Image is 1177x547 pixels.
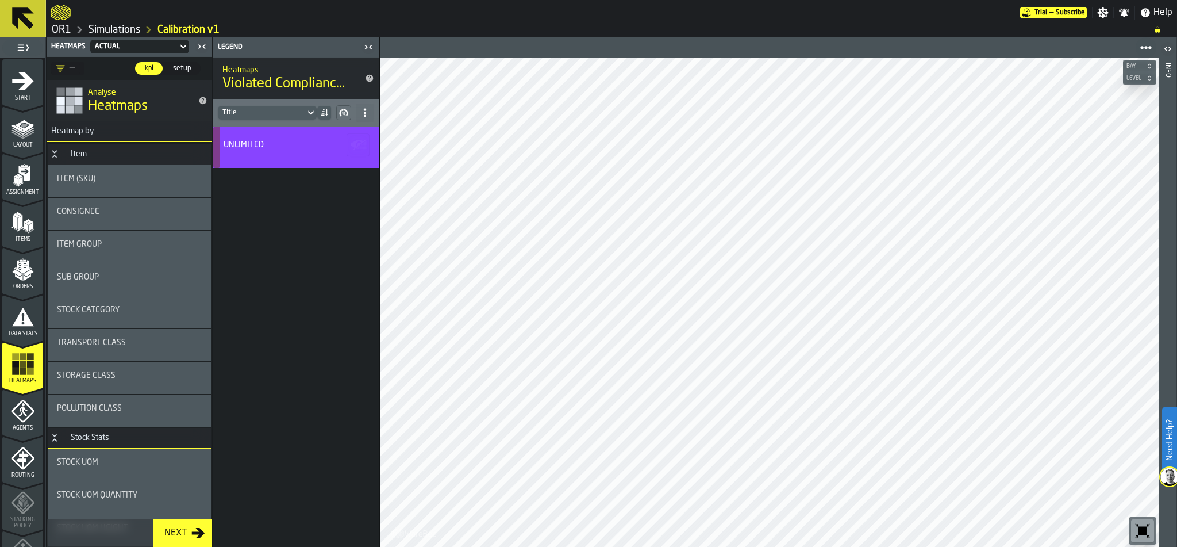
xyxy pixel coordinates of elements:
[48,433,61,442] button: Button-Stock Stats-open
[88,40,191,53] div: DropdownMenuValue-f5ae6773-c980-4ea5-8dee-8f1bbddcc2de
[2,284,43,290] span: Orders
[57,491,137,500] span: Stock UOM Quantity
[2,331,43,337] span: Data Stats
[57,458,202,467] div: Title
[168,63,195,74] span: setup
[48,198,211,230] div: stat-Consignee
[95,43,173,51] div: DropdownMenuValue-f5ae6773-c980-4ea5-8dee-8f1bbddcc2de
[51,62,84,75] div: DropdownMenuValue-
[153,519,212,547] button: button-Next
[1159,37,1176,547] header: Info
[57,404,202,413] div: Title
[48,362,211,394] div: stat-Storage Class
[57,338,126,347] span: Transport Class
[163,62,201,75] label: button-switch-multi-setup
[2,154,43,200] li: menu Assignment
[57,458,98,467] span: Stock UOM
[57,491,202,500] div: Title
[57,174,202,183] div: Title
[224,140,365,150] div: Title
[47,80,212,121] div: title-Heatmaps
[48,481,211,514] div: stat-Stock UOM Quantity
[2,437,43,483] li: menu Routing
[1034,9,1047,17] span: Trial
[57,174,95,183] span: Item (SKU)
[360,40,376,54] label: button-toggle-Close me
[64,433,116,442] div: Stock Stats
[48,231,211,263] div: stat-Item Group
[134,62,163,75] label: button-switch-multi-kpi
[88,86,189,97] h2: Sub Title
[222,63,351,75] h2: Sub Title
[1049,9,1053,17] span: —
[57,240,202,249] div: Title
[1153,6,1172,20] span: Help
[57,404,122,413] span: Pollution Class
[2,236,43,243] span: Items
[89,24,140,36] a: link-to-/wh/i/02d92962-0f11-4133-9763-7cb092bceeef
[48,150,61,159] button: Button-Item-open
[1163,408,1176,472] label: Need Help?
[57,371,202,380] div: Title
[1129,517,1156,545] div: button-toolbar-undefined
[1093,7,1113,18] label: button-toggle-Settings
[48,296,211,328] div: stat-Stock Category
[57,273,202,282] div: Title
[2,142,43,148] span: Layout
[47,121,212,142] h3: title-section-Heatmap by
[48,329,211,361] div: stat-Transport Class
[2,484,43,530] li: menu Stacking Policy
[2,342,43,388] li: menu Heatmaps
[57,371,116,380] span: Storage Class
[1114,7,1134,18] label: button-toggle-Notifications
[213,127,379,168] div: stat-
[57,305,202,315] div: Title
[1133,522,1152,540] svg: Reset zoom and position
[2,248,43,294] li: menu Orders
[51,2,71,23] a: logo-header
[48,395,211,427] div: stat-Pollution Class
[1123,72,1156,84] button: button-
[222,75,351,93] span: Violated Compliance Rules
[218,106,317,120] div: DropdownMenuValue-
[57,338,202,347] div: Title
[2,472,43,479] span: Routing
[164,62,200,75] div: thumb
[1135,6,1177,20] label: button-toggle-Help
[347,133,370,156] button: button-
[157,24,220,36] a: link-to-/wh/i/02d92962-0f11-4133-9763-7cb092bceeef/simulations/3cdbc715-ca2d-42c0-9ef0-a78945f3a283
[56,62,75,75] div: DropdownMenuValue-
[48,263,211,296] div: stat-Sub Group
[57,207,202,216] div: Title
[140,63,158,74] span: kpi
[135,62,163,75] div: thumb
[2,295,43,341] li: menu Data Stats
[48,449,211,481] div: stat-Stock UOM
[48,428,211,449] h3: title-section-Stock Stats
[1056,9,1085,17] span: Subscribe
[57,305,120,315] span: Stock Category
[57,207,99,216] span: Consignee
[57,240,102,249] span: Item Group
[51,43,86,51] span: Heatmaps
[2,189,43,196] span: Assignment
[57,273,99,282] span: Sub Group
[194,40,210,53] label: button-toggle-Close me
[222,109,301,117] div: DropdownMenuValue-
[48,514,211,546] div: stat-Stock UOM Height
[2,40,43,56] label: button-toggle-Toggle Full Menu
[2,95,43,101] span: Start
[160,526,191,540] div: Next
[88,97,148,116] span: Heatmaps
[1123,60,1156,72] button: button-
[2,201,43,247] li: menu Items
[2,378,43,384] span: Heatmaps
